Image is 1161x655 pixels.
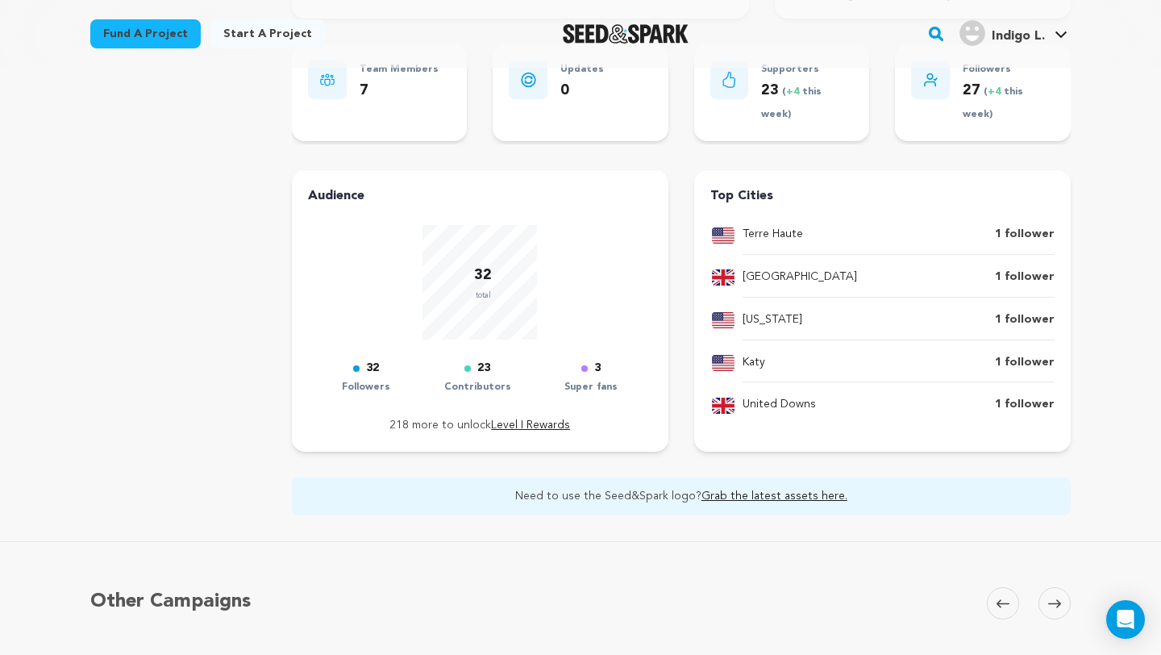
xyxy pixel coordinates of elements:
p: 0 [560,79,604,102]
h5: Other Campaigns [90,587,251,616]
p: 7 [360,79,439,102]
span: +4 [786,87,802,97]
p: Terre Haute [743,225,803,244]
p: Supporters [761,60,853,79]
p: United Downs [743,395,816,415]
p: 1 follower [995,395,1055,415]
p: Updates [560,60,604,79]
p: Katy [743,353,765,373]
p: total [474,287,492,303]
h4: Audience [308,186,652,206]
p: 1 follower [995,353,1055,373]
p: 32 [366,359,379,378]
span: ( this week) [761,87,822,120]
p: 32 [474,264,492,287]
p: 1 follower [995,268,1055,287]
p: Followers [963,60,1055,79]
p: 3 [594,359,601,378]
p: 1 follower [995,311,1055,330]
a: Start a project [210,19,325,48]
p: [US_STATE] [743,311,802,330]
p: Followers [342,378,390,397]
p: 27 [963,79,1055,126]
a: Fund a project [90,19,201,48]
p: Contributors [444,378,511,397]
span: ( this week) [963,87,1023,120]
p: 23 [761,79,853,126]
h4: Top Cities [710,186,1055,206]
a: Indigo L.'s Profile [956,17,1071,46]
a: Level I Rewards [491,419,570,431]
div: Open Intercom Messenger [1106,600,1145,639]
p: [GEOGRAPHIC_DATA] [743,268,857,287]
p: Super fans [564,378,618,397]
a: Grab the latest assets here. [701,490,847,502]
p: Need to use the Seed&Spark logo? [302,487,1061,507]
span: +4 [988,87,1004,97]
span: Indigo L.'s Profile [956,17,1071,51]
a: Seed&Spark Homepage [563,24,689,44]
p: 218 more to unlock [308,416,652,436]
div: Indigo L.'s Profile [959,20,1045,46]
p: Team Members [360,60,439,79]
p: 23 [477,359,490,378]
p: 1 follower [995,225,1055,244]
span: Indigo L. [992,30,1045,43]
img: Seed&Spark Logo Dark Mode [563,24,689,44]
img: user.png [959,20,985,46]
